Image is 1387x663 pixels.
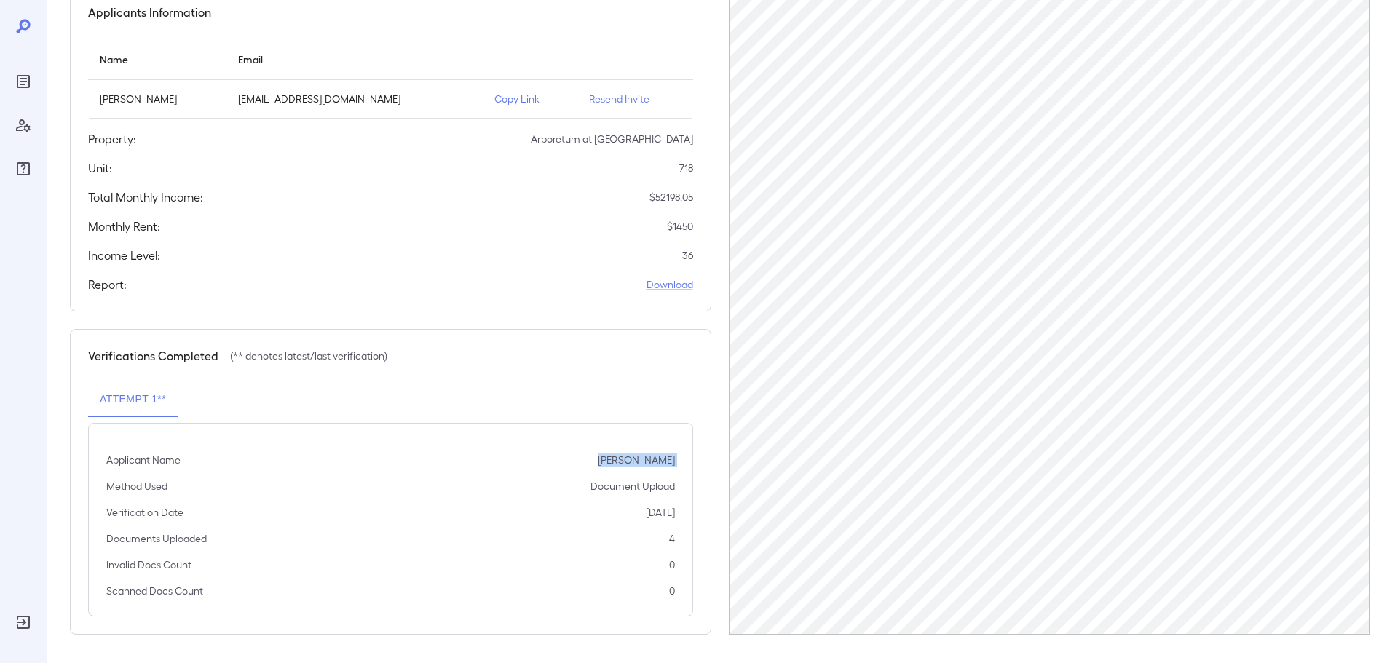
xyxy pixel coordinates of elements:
[88,39,226,80] th: Name
[590,479,675,493] p: Document Upload
[230,349,387,363] p: (** denotes latest/last verification)
[12,611,35,634] div: Log Out
[88,130,136,148] h5: Property:
[12,70,35,93] div: Reports
[106,453,181,467] p: Applicant Name
[88,276,127,293] h5: Report:
[100,92,215,106] p: [PERSON_NAME]
[238,92,471,106] p: [EMAIL_ADDRESS][DOMAIN_NAME]
[88,39,693,119] table: simple table
[669,584,675,598] p: 0
[106,531,207,546] p: Documents Uploaded
[88,218,160,235] h5: Monthly Rent:
[106,584,203,598] p: Scanned Docs Count
[589,92,681,106] p: Resend Invite
[669,557,675,572] p: 0
[106,557,191,572] p: Invalid Docs Count
[88,247,160,264] h5: Income Level:
[494,92,566,106] p: Copy Link
[106,479,167,493] p: Method Used
[12,157,35,180] div: FAQ
[646,505,675,520] p: [DATE]
[88,382,178,417] button: Attempt 1**
[679,161,693,175] p: 718
[88,4,211,21] h5: Applicants Information
[226,39,483,80] th: Email
[667,219,693,234] p: $ 1450
[88,188,203,206] h5: Total Monthly Income:
[88,347,218,365] h5: Verifications Completed
[88,159,112,177] h5: Unit:
[598,453,675,467] p: [PERSON_NAME]
[647,277,693,292] a: Download
[649,190,693,205] p: $ 52198.05
[106,505,183,520] p: Verification Date
[12,114,35,137] div: Manage Users
[531,132,693,146] p: Arboretum at [GEOGRAPHIC_DATA]
[682,248,693,263] p: 36
[669,531,675,546] p: 4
